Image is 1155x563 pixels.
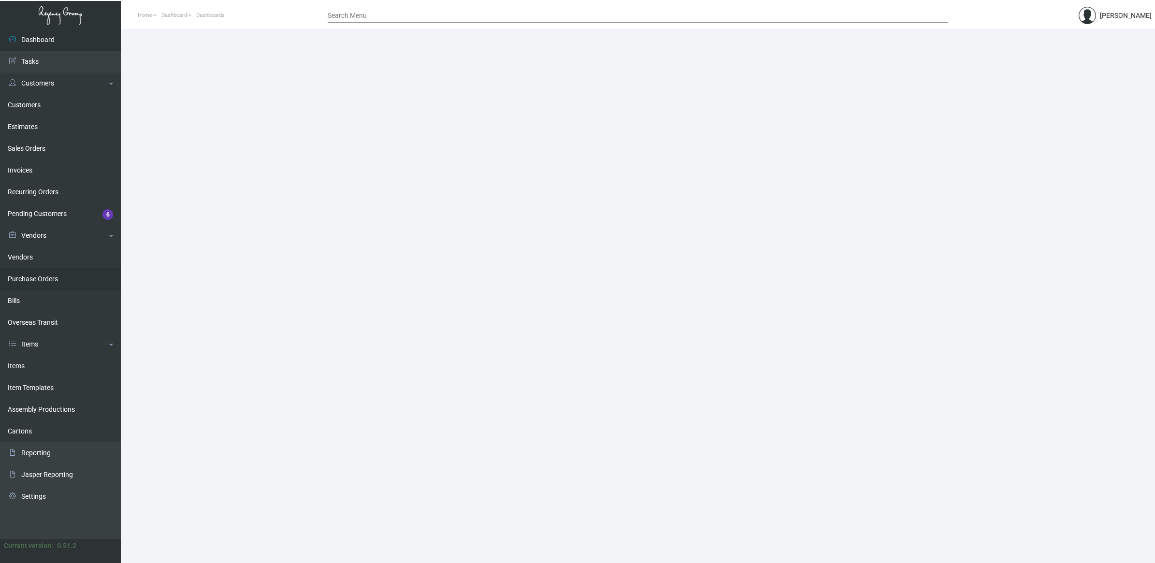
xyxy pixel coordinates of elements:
[138,12,152,18] span: Home
[161,12,187,18] span: Dashboard
[1079,7,1096,24] img: admin@bootstrapmaster.com
[196,12,225,18] span: Dashboards
[1100,11,1152,21] div: [PERSON_NAME]
[57,541,76,551] div: 0.51.2
[4,541,53,551] div: Current version:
